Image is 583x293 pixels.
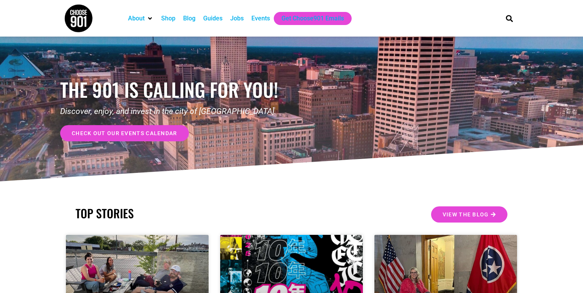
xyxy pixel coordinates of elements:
a: Guides [203,14,222,23]
div: Search [503,12,516,25]
a: Shop [161,14,175,23]
span: check out our events calendar [72,131,177,136]
h2: TOP STORIES [76,206,288,220]
a: Events [251,14,270,23]
span: View the Blog [443,212,489,217]
a: Blog [183,14,195,23]
p: Discover, enjoy, and invest in the city of [GEOGRAPHIC_DATA]. [60,105,291,118]
a: Jobs [230,14,244,23]
nav: Main nav [124,12,493,25]
a: View the Blog [431,206,507,223]
a: Get Choose901 Emails [281,14,344,23]
a: About [128,14,145,23]
a: check out our events calendar [60,125,189,141]
div: About [124,12,157,25]
h1: the 901 is calling for you! [60,78,291,101]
